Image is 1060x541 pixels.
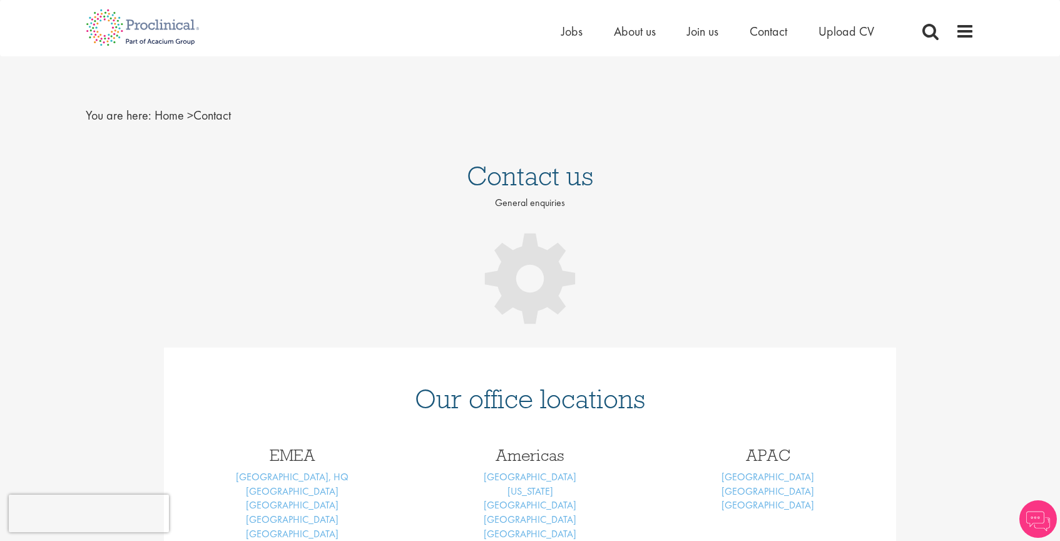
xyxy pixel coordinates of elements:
a: Contact [750,23,787,39]
span: > [187,107,193,123]
a: [GEOGRAPHIC_DATA] [484,470,576,483]
a: [US_STATE] [507,485,553,498]
a: About us [614,23,656,39]
a: [GEOGRAPHIC_DATA], HQ [236,470,349,483]
a: breadcrumb link to Home [155,107,184,123]
a: [GEOGRAPHIC_DATA] [484,513,576,526]
img: Chatbot [1019,500,1057,538]
h1: Our office locations [183,385,877,413]
span: Contact [155,107,231,123]
a: [GEOGRAPHIC_DATA] [721,485,814,498]
a: [GEOGRAPHIC_DATA] [246,527,339,540]
a: [GEOGRAPHIC_DATA] [246,485,339,498]
span: You are here: [86,107,151,123]
a: [GEOGRAPHIC_DATA] [484,527,576,540]
a: Upload CV [818,23,874,39]
h3: EMEA [183,447,402,463]
a: [GEOGRAPHIC_DATA] [246,498,339,512]
a: [GEOGRAPHIC_DATA] [721,498,814,512]
h3: Americas [420,447,640,463]
a: [GEOGRAPHIC_DATA] [484,498,576,512]
iframe: reCAPTCHA [9,495,169,532]
a: [GEOGRAPHIC_DATA] [246,513,339,526]
a: Jobs [561,23,583,39]
h3: APAC [658,447,877,463]
a: Join us [687,23,718,39]
a: [GEOGRAPHIC_DATA] [721,470,814,483]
